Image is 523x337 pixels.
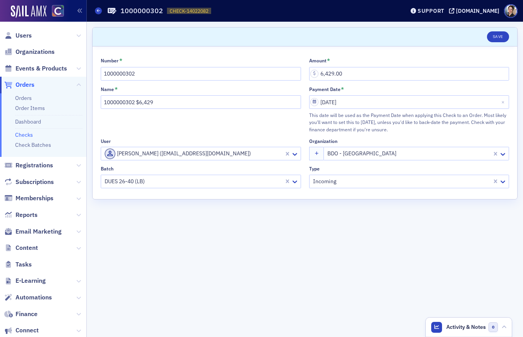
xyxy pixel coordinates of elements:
[115,86,118,93] abbr: This field is required
[15,178,54,186] span: Subscriptions
[15,260,32,269] span: Tasks
[170,8,208,14] span: CHECK-14022082
[15,194,53,203] span: Memberships
[309,138,337,144] div: Organization
[15,81,34,89] span: Orders
[4,244,38,252] a: Content
[4,260,32,269] a: Tasks
[4,326,39,335] a: Connect
[15,326,39,335] span: Connect
[101,138,111,144] div: User
[309,58,327,64] div: Amount
[309,112,509,133] div: This date will be used as the Payment Date when applying this Check to an Order. Most likely you'...
[456,7,499,14] div: [DOMAIN_NAME]
[327,57,330,64] abbr: This field is required
[487,31,509,42] button: Save
[4,161,53,170] a: Registrations
[15,141,51,148] a: Check Batches
[4,178,54,186] a: Subscriptions
[4,227,62,236] a: Email Marketing
[101,58,119,64] div: Number
[449,8,502,14] button: [DOMAIN_NAME]
[15,277,46,285] span: E-Learning
[309,86,341,92] div: Payment Date
[341,86,344,93] abbr: This field is required
[4,293,52,302] a: Automations
[15,227,62,236] span: Email Marketing
[15,31,32,40] span: Users
[309,166,320,172] div: Type
[418,7,444,14] div: Support
[15,64,67,73] span: Events & Products
[105,148,282,159] div: [PERSON_NAME] ([EMAIL_ADDRESS][DOMAIN_NAME])
[4,81,34,89] a: Orders
[4,64,67,73] a: Events & Products
[52,5,64,17] img: SailAMX
[15,310,38,318] span: Finance
[15,48,55,56] span: Organizations
[499,95,509,109] button: Close
[15,118,41,125] a: Dashboard
[4,48,55,56] a: Organizations
[15,105,45,112] a: Order Items
[15,95,32,101] a: Orders
[446,323,486,331] span: Activity & Notes
[4,194,53,203] a: Memberships
[15,161,53,170] span: Registrations
[15,211,38,219] span: Reports
[309,67,509,81] input: 0.00
[119,57,122,64] abbr: This field is required
[4,310,38,318] a: Finance
[101,86,114,92] div: Name
[11,5,46,18] img: SailAMX
[120,6,163,15] h1: 1000000302
[15,244,38,252] span: Content
[15,131,33,138] a: Checks
[489,322,498,332] span: 0
[4,277,46,285] a: E-Learning
[101,166,114,172] div: Batch
[4,211,38,219] a: Reports
[504,4,518,18] span: Profile
[4,31,32,40] a: Users
[15,293,52,302] span: Automations
[309,95,509,109] input: MM/DD/YYYY
[46,5,64,18] a: View Homepage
